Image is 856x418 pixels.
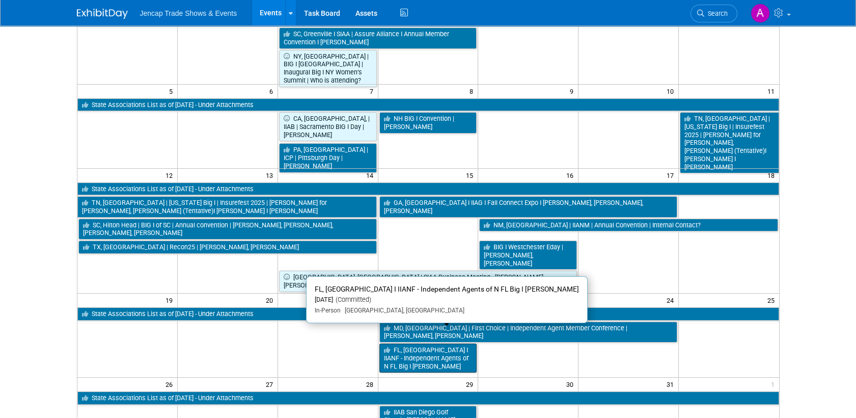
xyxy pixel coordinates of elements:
[78,241,377,254] a: TX, [GEOGRAPHIC_DATA] | Recon25 | [PERSON_NAME], [PERSON_NAME]
[766,294,779,306] span: 25
[279,28,477,48] a: SC, Greenville I SIAA | Assure Alliance I Annual Member Convention I [PERSON_NAME]
[666,85,678,97] span: 10
[365,378,378,390] span: 28
[365,169,378,181] span: 14
[279,271,577,292] a: [GEOGRAPHIC_DATA], [GEOGRAPHIC_DATA] | SIAA Business Meeting - [PERSON_NAME], [PERSON_NAME], Envi...
[680,112,779,173] a: TN, [GEOGRAPHIC_DATA] | [US_STATE] Big I | Insurefest 2025 | [PERSON_NAME] for [PERSON_NAME], [PE...
[666,378,678,390] span: 31
[565,378,578,390] span: 30
[315,296,579,304] div: [DATE]
[465,169,478,181] span: 15
[279,50,377,87] a: NY, [GEOGRAPHIC_DATA] | BIG I [GEOGRAPHIC_DATA] | Inaugural Big I NY Women’s Summit | Who is atte...
[479,219,778,232] a: NM, [GEOGRAPHIC_DATA] | IIANM | Annual Convention | Internal Contact?
[379,344,477,373] a: FL, [GEOGRAPHIC_DATA] I IIANF - Independent Agents of N FL Big I [PERSON_NAME]
[341,307,464,314] span: [GEOGRAPHIC_DATA], [GEOGRAPHIC_DATA]
[164,169,177,181] span: 12
[164,294,177,306] span: 19
[766,169,779,181] span: 18
[379,322,678,343] a: MD, [GEOGRAPHIC_DATA] | First Choice | Independent Agent Member Conference | [PERSON_NAME], [PERS...
[77,391,779,405] a: State Associations List as of [DATE] - Under Attachments
[265,169,278,181] span: 13
[77,307,779,321] a: State Associations List as of [DATE] - Under Attachments
[140,9,237,17] span: Jencap Trade Shows & Events
[279,112,377,141] a: CA, [GEOGRAPHIC_DATA], | IIAB | Sacramento BIG I Day | [PERSON_NAME]
[315,285,579,293] span: FL, [GEOGRAPHIC_DATA] I IIANF - Independent Agents of N FL Big I [PERSON_NAME]
[168,85,177,97] span: 5
[766,85,779,97] span: 11
[265,294,278,306] span: 20
[268,85,278,97] span: 6
[369,85,378,97] span: 7
[704,10,728,17] span: Search
[279,143,377,172] a: PA, [GEOGRAPHIC_DATA] | ICP | Pittsburgh Day | [PERSON_NAME]
[379,196,678,217] a: GA, [GEOGRAPHIC_DATA] I IIAG I Fall Connect Expo I [PERSON_NAME], [PERSON_NAME], [PERSON_NAME]
[77,98,779,112] a: State Associations List as of [DATE] - Under Attachments
[77,182,779,196] a: State Associations List as of [DATE] - Under Attachments
[77,196,377,217] a: TN, [GEOGRAPHIC_DATA] | [US_STATE] Big I | Insurefest 2025 | [PERSON_NAME] for [PERSON_NAME], [PE...
[666,169,678,181] span: 17
[468,85,478,97] span: 8
[691,5,737,22] a: Search
[465,378,478,390] span: 29
[77,9,128,19] img: ExhibitDay
[265,378,278,390] span: 27
[565,169,578,181] span: 16
[315,307,341,314] span: In-Person
[666,294,678,306] span: 24
[569,85,578,97] span: 9
[333,296,371,303] span: (Committed)
[479,241,577,270] a: BIG I Westchester Eday | [PERSON_NAME], [PERSON_NAME]
[770,378,779,390] span: 1
[379,112,477,133] a: NH BIG I Convention | [PERSON_NAME]
[164,378,177,390] span: 26
[751,4,770,23] img: Allison Sharpe
[78,219,377,240] a: SC, Hilton Head | BIG I of SC | Annual convention | [PERSON_NAME], [PERSON_NAME], [PERSON_NAME], ...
